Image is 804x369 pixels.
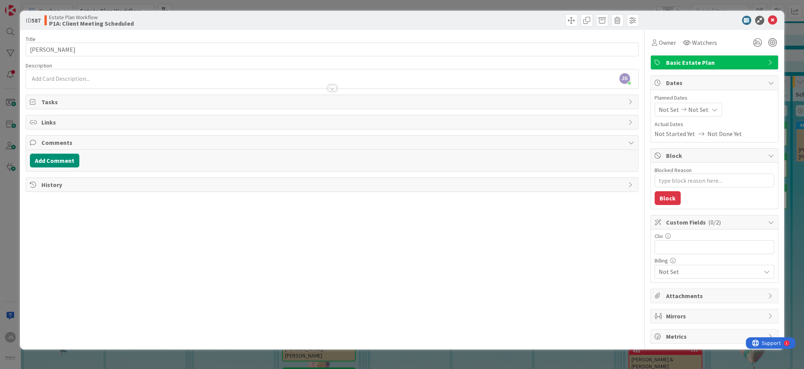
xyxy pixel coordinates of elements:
span: ( 0/2 ) [708,218,721,226]
span: Support [16,1,35,10]
span: Links [41,118,624,127]
span: Not Started Yet [655,129,695,138]
span: Basic Estate Plan [666,58,764,67]
span: Actual Dates [655,120,774,128]
span: Watchers [692,38,717,47]
span: Attachments [666,291,764,300]
span: Custom Fields [666,218,764,227]
button: Add Comment [30,154,79,167]
span: Block [666,151,764,160]
span: Metrics [666,332,764,341]
span: Not Set [659,105,679,114]
div: Clio [655,233,774,239]
div: Billing [655,258,774,263]
span: Not Set [659,267,761,276]
span: Owner [659,38,676,47]
span: Not Done Yet [707,129,742,138]
span: Not Set [688,105,709,114]
span: History [41,180,624,189]
span: JS [619,73,630,84]
span: Tasks [41,97,624,107]
span: Mirrors [666,312,764,321]
button: Block [655,191,681,205]
b: P1A: Client Meeting Scheduled [49,20,133,26]
span: Estate Plan Workflow [49,14,133,20]
span: Planned Dates [655,94,774,102]
span: ID [26,16,41,25]
label: Title [26,36,36,43]
div: 1 [40,3,42,9]
span: Comments [41,138,624,147]
label: Blocked Reason [655,167,692,174]
span: Dates [666,78,764,87]
b: 587 [31,16,41,24]
span: Description [26,62,52,69]
input: type card name here... [26,43,638,56]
